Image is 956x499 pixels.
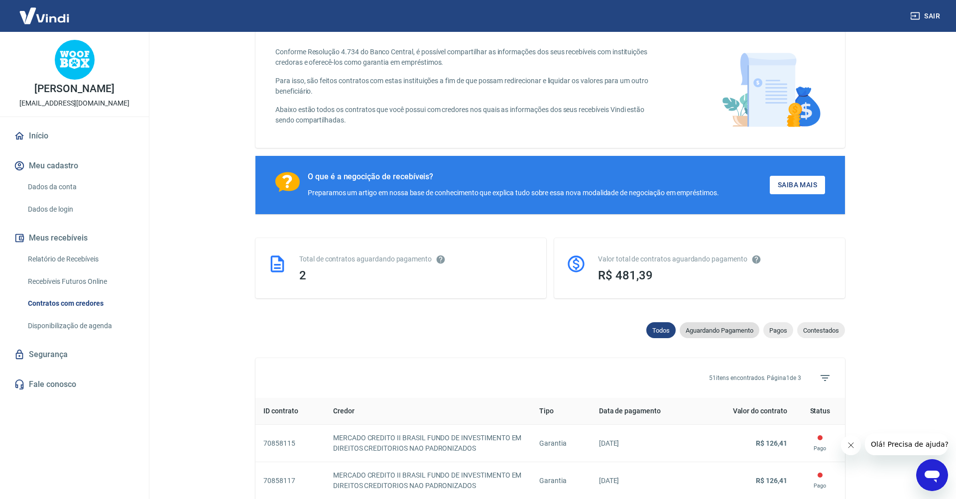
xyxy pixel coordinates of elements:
[803,482,837,491] p: Pago
[12,227,137,249] button: Meus recebíveis
[24,199,137,220] a: Dados de login
[12,0,77,31] img: Vindi
[680,327,759,334] span: Aguardando Pagamento
[263,438,317,449] p: 70858115
[599,438,690,449] p: [DATE]
[19,98,129,109] p: [EMAIL_ADDRESS][DOMAIN_NAME]
[275,47,660,68] p: Conforme Resolução 4.734 do Banco Central, é possível compartilhar as informações dos seus recebí...
[333,433,523,454] p: MERCADO CREDITO II BRASIL FUNDO DE INVESTIMENTO EM DIREITOS CREDITORIOS NAO PADRONIZADOS
[24,249,137,269] a: Relatório de Recebíveis
[308,172,719,182] div: O que é a negocição de recebíveis?
[763,322,793,338] div: Pagos
[797,327,845,334] span: Contestados
[325,398,531,425] th: Credor
[770,176,825,194] a: Saiba Mais
[598,254,833,264] div: Valor total de contratos aguardando pagamento
[763,327,793,334] span: Pagos
[539,438,583,449] p: Garantia
[24,316,137,336] a: Disponibilização de agenda
[599,476,690,486] p: [DATE]
[34,84,114,94] p: [PERSON_NAME]
[916,459,948,491] iframe: Botão para abrir a janela de mensagens
[680,322,759,338] div: Aguardando Pagamento
[299,268,534,282] div: 2
[24,271,137,292] a: Recebíveis Futuros Online
[797,322,845,338] div: Contestados
[756,477,787,485] strong: R$ 126,41
[308,188,719,198] div: Preparamos um artigo em nossa base de conhecimento que explica tudo sobre essa nova modalidade de...
[803,471,837,491] div: Este contrato já foi pago e os valores foram direcionados para o beneficiário do contrato.
[263,476,317,486] p: 70858117
[12,155,137,177] button: Meu cadastro
[709,374,801,382] p: 51 itens encontrados. Página 1 de 3
[813,366,837,390] span: Filtros
[55,40,95,80] img: 1d853f19-f423-47f9-8365-e742bc342c87.jpeg
[24,177,137,197] a: Dados da conta
[531,398,591,425] th: Tipo
[751,254,761,264] svg: O valor comprometido não se refere a pagamentos pendentes na Vindi e sim como garantia a outras i...
[436,254,446,264] svg: Esses contratos não se referem à Vindi, mas sim a outras instituições.
[12,125,137,147] a: Início
[841,435,861,455] iframe: Fechar mensagem
[803,444,837,453] p: Pago
[756,439,787,447] strong: R$ 126,41
[6,7,84,15] span: Olá! Precisa de ajuda?
[255,398,325,425] th: ID contrato
[275,76,660,97] p: Para isso, são feitos contratos com estas instituições a fim de que possam redirecionar e liquida...
[12,374,137,395] a: Fale conosco
[908,7,944,25] button: Sair
[275,105,660,125] p: Abaixo estão todos os contratos que você possui com credores nos quais as informações dos seus re...
[299,254,534,264] div: Total de contratos aguardando pagamento
[275,172,300,192] img: Ícone com um ponto de interrogação.
[646,327,676,334] span: Todos
[539,476,583,486] p: Garantia
[795,398,845,425] th: Status
[646,322,676,338] div: Todos
[598,268,652,282] span: R$ 481,39
[803,433,837,453] div: Este contrato já foi pago e os valores foram direcionados para o beneficiário do contrato.
[717,47,825,132] img: main-image.9f1869c469d712ad33ce.png
[591,398,698,425] th: Data de pagamento
[24,293,137,314] a: Contratos com credores
[865,433,948,455] iframe: Mensagem da empresa
[333,470,523,491] p: MERCADO CREDITO II BRASIL FUNDO DE INVESTIMENTO EM DIREITOS CREDITORIOS NAO PADRONIZADOS
[12,344,137,366] a: Segurança
[698,398,795,425] th: Valor do contrato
